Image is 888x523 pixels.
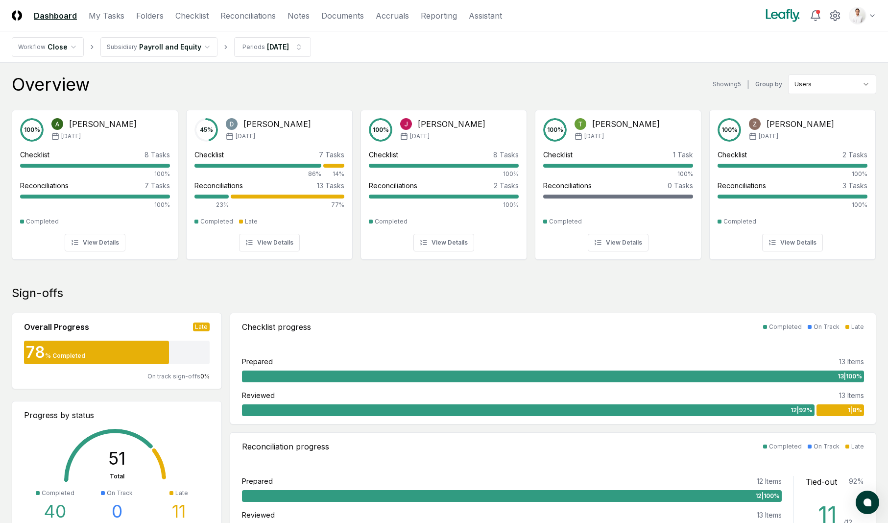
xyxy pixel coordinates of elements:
[172,501,186,521] div: 11
[61,132,81,141] span: [DATE]
[543,149,573,160] div: Checklist
[267,42,289,52] div: [DATE]
[842,180,867,191] div: 3 Tasks
[175,489,188,498] div: Late
[718,200,867,209] div: 100%
[24,409,210,421] div: Progress by status
[369,170,519,178] div: 100%
[369,200,519,209] div: 100%
[194,170,321,178] div: 86%
[317,180,344,191] div: 13 Tasks
[226,118,238,130] img: Donna Jordan
[242,43,265,51] div: Periods
[194,200,229,209] div: 23%
[769,323,802,331] div: Completed
[791,406,813,415] span: 12 | 92 %
[755,81,782,87] label: Group by
[69,118,137,130] div: [PERSON_NAME]
[12,285,876,301] div: Sign-offs
[400,118,412,130] img: John Falbo
[584,132,604,141] span: [DATE]
[321,10,364,22] a: Documents
[242,476,273,486] div: Prepared
[34,10,77,22] a: Dashboard
[200,373,210,380] span: 0 %
[194,180,243,191] div: Reconciliations
[549,217,582,226] div: Completed
[413,234,474,251] button: View Details
[421,10,457,22] a: Reporting
[239,234,300,251] button: View Details
[543,170,693,178] div: 100%
[747,79,749,90] div: |
[668,180,693,191] div: 0 Tasks
[376,10,409,22] a: Accruals
[319,149,344,160] div: 7 Tasks
[718,180,766,191] div: Reconciliations
[12,37,311,57] nav: breadcrumb
[493,149,519,160] div: 8 Tasks
[18,43,46,51] div: Workflow
[543,180,592,191] div: Reconciliations
[718,149,747,160] div: Checklist
[26,217,59,226] div: Completed
[175,10,209,22] a: Checklist
[575,118,586,130] img: Terri Gentry
[369,180,417,191] div: Reconciliations
[242,390,275,400] div: Reviewed
[65,234,125,251] button: View Details
[12,10,22,21] img: Logo
[851,442,864,451] div: Late
[220,10,276,22] a: Reconciliations
[838,372,862,381] span: 13 | 100 %
[136,10,164,22] a: Folders
[535,102,701,260] a: 100%Terri Gentry[PERSON_NAME][DATE]Checklist1 Task100%Reconciliations0 TasksCompletedView Details
[375,217,408,226] div: Completed
[839,390,864,400] div: 13 Items
[24,345,45,360] div: 78
[89,10,124,22] a: My Tasks
[147,373,200,380] span: On track sign-offs
[806,476,837,488] div: Tied-out
[767,118,834,130] div: [PERSON_NAME]
[24,321,89,333] div: Overall Progress
[234,37,311,57] button: Periods[DATE]
[814,442,840,451] div: On Track
[193,323,210,331] div: Late
[592,118,660,130] div: [PERSON_NAME]
[757,476,782,486] div: 12 Items
[144,180,170,191] div: 7 Tasks
[848,406,862,415] span: 1 | 8 %
[243,118,311,130] div: [PERSON_NAME]
[418,118,485,130] div: [PERSON_NAME]
[713,80,741,89] div: Showing 5
[144,149,170,160] div: 8 Tasks
[230,313,876,424] a: Checklist progressCompletedOn TrackLatePrepared13 Items13|100%Reviewed13 Items12|92%1|8%
[20,200,170,209] div: 100%
[242,441,329,452] div: Reconciliation progress
[20,170,170,178] div: 100%
[360,102,527,260] a: 100%John Falbo[PERSON_NAME][DATE]Checklist8 Tasks100%Reconciliations2 Tasks100%CompletedView Details
[673,149,693,160] div: 1 Task
[242,321,311,333] div: Checklist progress
[762,234,823,251] button: View Details
[469,10,502,22] a: Assistant
[856,491,879,514] button: atlas-launcher
[588,234,648,251] button: View Details
[242,510,275,520] div: Reviewed
[769,442,802,451] div: Completed
[107,43,137,51] div: Subsidiary
[44,501,66,521] div: 40
[45,351,85,360] div: % Completed
[849,476,864,488] div: 92 %
[757,510,782,520] div: 13 Items
[718,170,867,178] div: 100%
[236,132,255,141] span: [DATE]
[51,118,63,130] img: Annie Khederlarian
[12,75,90,94] div: Overview
[759,132,778,141] span: [DATE]
[494,180,519,191] div: 2 Tasks
[850,8,865,24] img: d09822cc-9b6d-4858-8d66-9570c114c672_b0bc35f1-fa8e-4ccc-bc23-b02c2d8c2b72.png
[231,200,344,209] div: 77%
[842,149,867,160] div: 2 Tasks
